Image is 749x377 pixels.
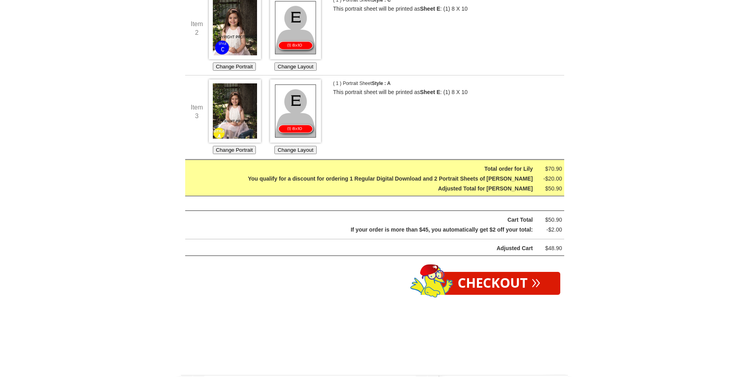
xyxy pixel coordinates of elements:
[274,62,316,71] button: Change Layout
[205,243,533,253] div: Adjusted Cart
[270,79,321,155] div: Choose which Layout you would like for this Portrait Sheet
[539,225,562,235] div: -$2.00
[372,81,391,86] span: Style : A
[539,243,562,253] div: $48.90
[209,79,260,155] div: Choose which Image you'd like to use for this Portrait Sheet
[205,225,533,235] div: If your order is more than $45, you automatically get $2 off your total:
[205,174,533,184] div: You qualify for a discount for ordering 1 Regular Digital Download and 2 Portrait Sheets of [PERS...
[539,184,562,194] div: $50.90
[333,79,412,88] p: ( 1 ) Portrait Sheet
[185,103,209,120] div: Item 3
[209,79,261,143] img: Choose Image *1960_0024a*1960
[333,88,550,97] p: This portrait sheet will be printed as : (1) 8 X 10
[539,164,562,174] div: $70.90
[539,215,562,225] div: $50.90
[205,184,533,194] div: Adjusted Total for [PERSON_NAME]
[420,89,440,95] b: Sheet E
[185,20,209,37] div: Item 2
[205,215,533,225] div: Cart Total
[213,146,256,154] button: Change Portrait
[539,174,562,184] div: -$20.00
[213,62,256,71] button: Change Portrait
[438,272,560,295] a: Checkout»
[205,164,533,174] div: Total order for Lily
[531,277,541,285] span: »
[270,79,321,143] img: Choose Layout
[274,146,316,154] button: Change Layout
[333,5,550,13] p: This portrait sheet will be printed as : (1) 8 X 10
[420,6,440,12] b: Sheet E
